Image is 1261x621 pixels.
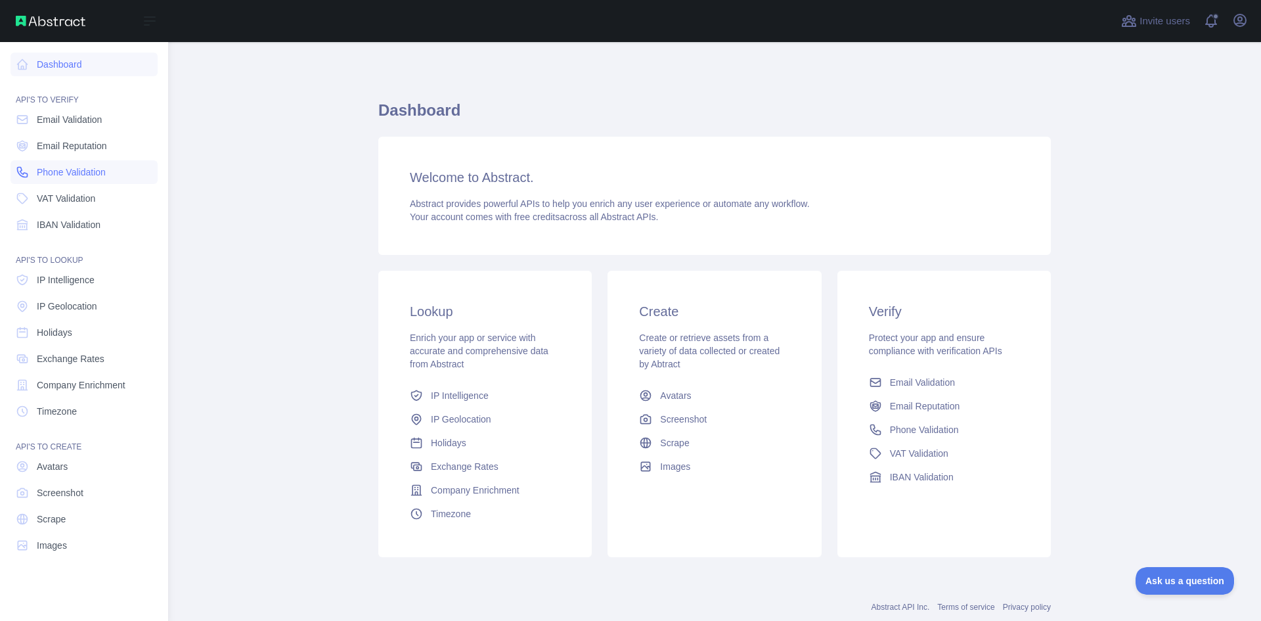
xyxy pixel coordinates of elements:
span: Company Enrichment [431,484,520,497]
span: Scrape [660,436,689,449]
a: Email Validation [864,371,1025,394]
span: IP Geolocation [37,300,97,313]
a: IP Intelligence [405,384,565,407]
div: API'S TO VERIFY [11,79,158,105]
span: Holidays [431,436,466,449]
a: Screenshot [11,481,158,505]
span: Phone Validation [37,166,106,179]
span: Email Validation [890,376,955,389]
div: API'S TO LOOKUP [11,239,158,265]
a: IP Geolocation [11,294,158,318]
span: IP Intelligence [37,273,95,287]
h3: Lookup [410,302,560,321]
a: VAT Validation [864,442,1025,465]
h3: Verify [869,302,1019,321]
h3: Create [639,302,789,321]
a: IP Geolocation [405,407,565,431]
div: API'S TO CREATE [11,426,158,452]
span: Avatars [37,460,68,473]
a: Terms of service [937,603,994,612]
span: Avatars [660,389,691,402]
a: Phone Validation [864,418,1025,442]
span: Exchange Rates [431,460,498,473]
span: Images [37,539,67,552]
a: IBAN Validation [11,213,158,237]
span: Protect your app and ensure compliance with verification APIs [869,333,1002,356]
a: Dashboard [11,53,158,76]
a: Images [11,534,158,557]
a: Email Validation [11,108,158,131]
span: Email Reputation [37,139,107,152]
span: VAT Validation [890,447,948,460]
a: Images [634,455,795,478]
span: Holidays [37,326,72,339]
span: Scrape [37,513,66,526]
span: Company Enrichment [37,379,125,392]
span: IP Geolocation [431,413,491,426]
a: Avatars [634,384,795,407]
span: Invite users [1139,14,1190,29]
a: Email Reputation [864,394,1025,418]
span: IBAN Validation [890,471,954,484]
span: Create or retrieve assets from a variety of data collected or created by Abtract [639,333,780,369]
a: Exchange Rates [11,347,158,371]
a: IP Intelligence [11,268,158,292]
button: Invite users [1118,11,1193,32]
span: Exchange Rates [37,352,104,365]
a: Timezone [405,502,565,526]
span: Email Reputation [890,400,960,413]
span: IBAN Validation [37,218,100,231]
span: Images [660,460,690,473]
a: Holidays [405,431,565,455]
a: Phone Validation [11,160,158,184]
a: Abstract API Inc. [872,603,930,612]
a: Avatars [11,455,158,478]
a: Screenshot [634,407,795,431]
span: Screenshot [660,413,707,426]
span: Email Validation [37,113,102,126]
span: VAT Validation [37,192,95,205]
a: Email Reputation [11,134,158,158]
a: Privacy policy [1003,603,1051,612]
span: IP Intelligence [431,389,489,402]
h3: Welcome to Abstract. [410,168,1019,187]
a: Exchange Rates [405,455,565,478]
a: Holidays [11,321,158,344]
a: Scrape [634,431,795,455]
span: Abstract provides powerful APIs to help you enrich any user experience or automate any workflow. [410,198,810,209]
span: Enrich your app or service with accurate and comprehensive data from Abstract [410,333,548,369]
iframe: Toggle Customer Support [1136,567,1235,595]
span: Phone Validation [890,423,959,436]
span: free credits [514,212,560,222]
a: Scrape [11,507,158,531]
h1: Dashboard [378,100,1051,131]
span: Screenshot [37,486,83,499]
a: Company Enrichment [11,373,158,397]
img: Abstract API [16,16,85,26]
span: Timezone [431,507,471,520]
a: IBAN Validation [864,465,1025,489]
a: Company Enrichment [405,478,565,502]
span: Your account comes with across all Abstract APIs. [410,212,658,222]
span: Timezone [37,405,77,418]
a: Timezone [11,400,158,423]
a: VAT Validation [11,187,158,210]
